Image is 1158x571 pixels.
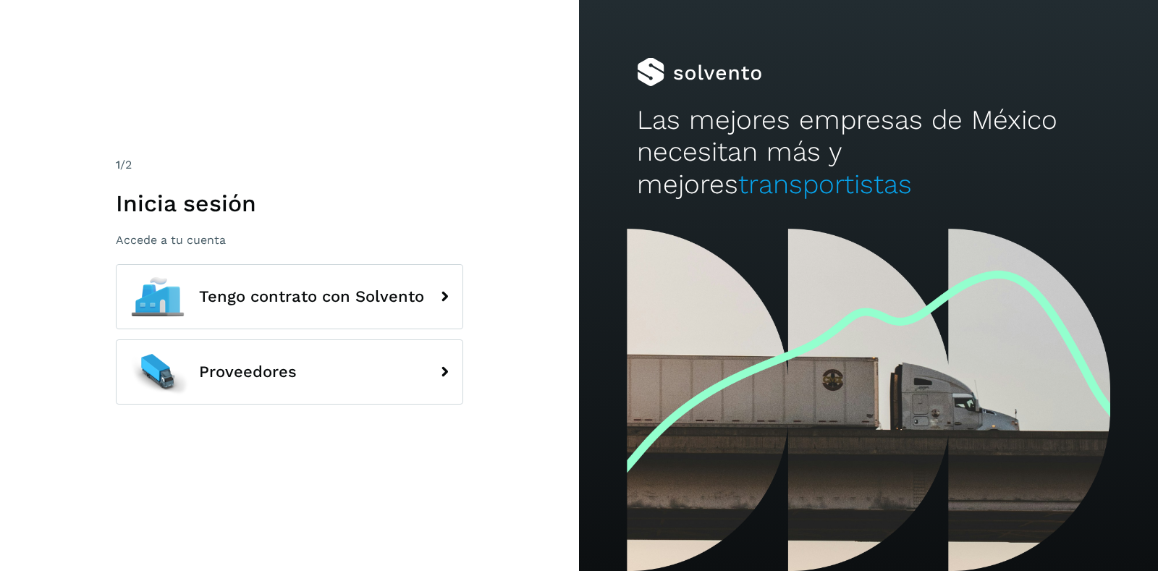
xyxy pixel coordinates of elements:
h2: Las mejores empresas de México necesitan más y mejores [637,104,1100,200]
button: Proveedores [116,339,463,405]
button: Tengo contrato con Solvento [116,264,463,329]
p: Accede a tu cuenta [116,233,463,247]
span: Proveedores [199,363,297,381]
h1: Inicia sesión [116,190,463,217]
span: 1 [116,158,120,172]
span: Tengo contrato con Solvento [199,288,424,305]
div: /2 [116,156,463,174]
span: transportistas [738,169,912,200]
